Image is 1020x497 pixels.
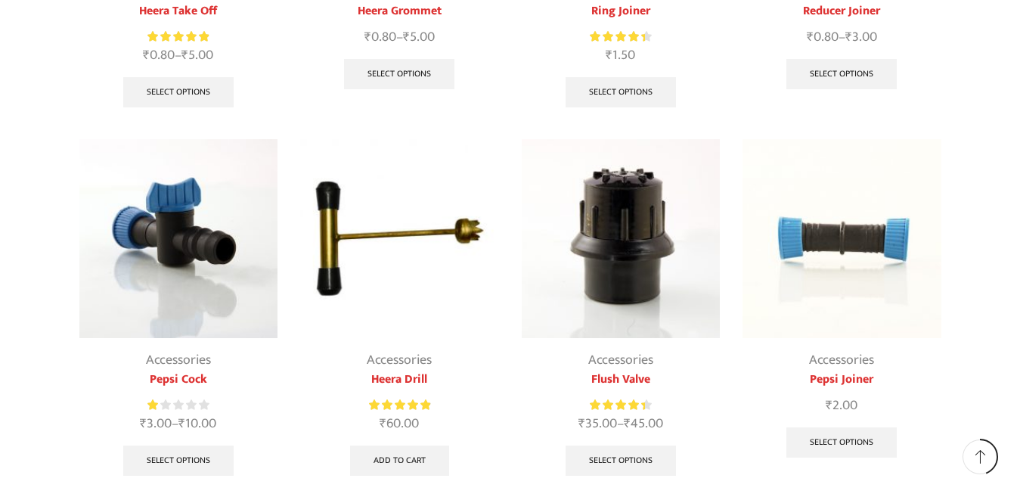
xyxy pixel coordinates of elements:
[123,77,234,107] a: Select options for “Heera Take Off”
[743,139,941,338] img: Pepsi Joiner
[522,414,721,434] span: –
[178,412,216,435] bdi: 10.00
[143,44,175,67] bdi: 0.80
[364,26,371,48] span: ₹
[590,397,651,413] div: Rated 4.50 out of 5
[606,44,612,67] span: ₹
[147,29,209,45] span: Rated out of 5
[590,397,645,413] span: Rated out of 5
[123,446,234,476] a: Select options for “Pepsi Cock”
[143,44,150,67] span: ₹
[300,139,499,338] img: Heera Drill
[566,446,676,476] a: Select options for “Flush Valve”
[743,371,941,389] a: Pepsi Joiner
[588,349,653,371] a: Accessories
[380,412,386,435] span: ₹
[140,412,172,435] bdi: 3.00
[367,349,432,371] a: Accessories
[344,59,454,89] a: Select options for “Heera Grommet”
[300,2,499,20] a: Heera Grommet
[369,397,430,413] span: Rated out of 5
[403,26,435,48] bdi: 5.00
[522,2,721,20] a: Ring Joiner
[79,414,278,434] span: –
[369,397,430,413] div: Rated 5.00 out of 5
[181,44,188,67] span: ₹
[590,29,651,45] div: Rated 4.50 out of 5
[566,77,676,107] a: Select options for “Ring Joiner”
[79,371,278,389] a: Pepsi Cock
[147,397,209,413] div: Rated 1.00 out of 5
[845,26,877,48] bdi: 3.00
[826,394,857,417] bdi: 2.00
[79,139,278,338] img: Pepsi Cock
[826,394,832,417] span: ₹
[364,26,396,48] bdi: 0.80
[178,412,185,435] span: ₹
[786,427,897,458] a: Select options for “Pepsi Joiner”
[140,412,147,435] span: ₹
[522,139,721,338] img: Flush valve
[146,349,211,371] a: Accessories
[522,371,721,389] a: Flush Valve
[350,446,449,476] a: Add to cart: “Heera Drill”
[403,26,410,48] span: ₹
[606,44,635,67] bdi: 1.50
[624,412,631,435] span: ₹
[786,59,897,89] a: Select options for “Reducer Joiner”
[845,26,852,48] span: ₹
[578,412,617,435] bdi: 35.00
[590,29,645,45] span: Rated out of 5
[743,27,941,48] span: –
[300,27,499,48] span: –
[624,412,663,435] bdi: 45.00
[147,29,209,45] div: Rated 5.00 out of 5
[807,26,814,48] span: ₹
[578,412,585,435] span: ₹
[79,45,278,66] span: –
[807,26,839,48] bdi: 0.80
[147,397,160,413] span: Rated out of 5
[380,412,419,435] bdi: 60.00
[809,349,874,371] a: Accessories
[181,44,213,67] bdi: 5.00
[79,2,278,20] a: Heera Take Off
[300,371,499,389] a: Heera Drill
[743,2,941,20] a: Reducer Joiner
